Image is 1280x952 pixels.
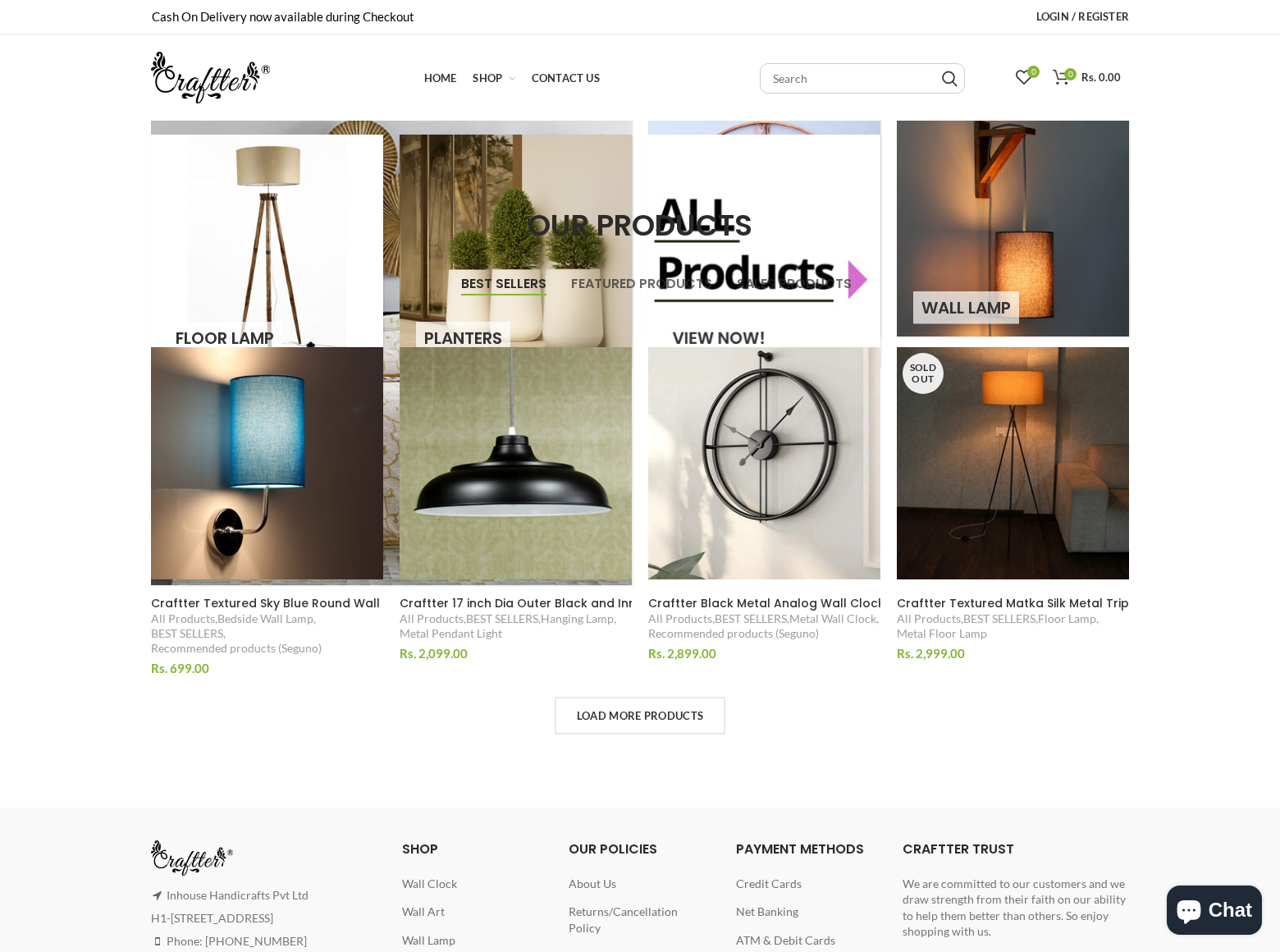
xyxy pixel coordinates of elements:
[715,611,787,626] a: BEST SELLERS
[555,697,725,735] a: Load more products
[736,876,802,890] a: Credit Cards
[523,62,608,94] a: Contact Us
[402,876,457,890] a: Wall Clock
[151,626,223,641] a: BEST SELLERS
[151,840,233,876] img: craftter.com
[541,611,614,626] a: Hanging Lamp
[963,611,1035,626] a: BEST SELLERS
[736,904,798,918] a: Net Banking
[416,62,465,94] a: Home
[151,52,270,103] img: craftter.com
[648,646,716,661] span: Rs. 2,899.00
[528,204,752,246] span: OUR PRODUCTS
[1162,886,1267,939] inbox-online-store-chat: Shopify online store chat
[402,933,455,947] a: Wall Lamp
[1036,10,1129,23] span: Login / Register
[648,595,885,611] span: Craftter Black Metal Analog Wall Clock
[151,611,383,657] div: , , ,
[473,71,502,85] span: Shop
[1038,611,1096,626] a: Floor Lamp
[151,596,383,611] a: Craftter Textured Sky Blue Round Wall Lamp
[1027,66,1040,78] span: 0
[897,596,1129,611] a: Craftter Textured Matka Silk Metal Tripod Floor Decorative Standing Night Lamp (Mehandi Green, 19...
[569,876,616,890] a: About Us
[400,626,502,641] a: Metal Pendant Light
[736,933,835,947] a: ATM & Debit Cards
[1081,71,1121,84] span: Rs. 0.00
[1045,62,1129,94] a: 0 Rs. 0.00
[217,611,313,626] a: Bedside Wall Lamp
[402,840,438,858] span: SHOP
[648,626,819,641] a: Recommended products (Seguno)
[466,611,538,626] a: BEST SELLERS
[400,595,1077,611] span: Craftter 17 inch Dia Outer Black and Inner White Color Metal Pendant Lamp Hanging Light Decorativ...
[400,646,468,661] span: Rs. 2,099.00
[569,840,657,858] span: OUR POLICIES
[897,626,987,641] a: Metal Floor Lamp
[648,611,712,626] a: All Products
[151,641,322,656] a: Recommended products (Seguno)
[897,611,961,626] a: All Products
[789,611,876,626] a: Metal Wall Clock
[424,71,457,85] span: Home
[400,596,632,611] a: Craftter 17 inch Dia Outer Black and Inner White Color Metal Pendant Lamp Hanging Light Decorativ...
[1064,68,1077,80] span: 0
[402,904,445,918] a: Wall Art
[648,596,880,611] a: Craftter Black Metal Analog Wall Clock
[532,71,600,85] span: Contact Us
[151,595,416,611] span: Craftter Textured Sky Blue Round Wall Lamp
[903,840,1014,858] span: Craftter Trust
[464,62,523,94] a: Shop
[760,63,965,94] input: Search
[648,611,880,641] div: , , ,
[897,646,965,661] span: Rs. 2,999.00
[400,611,632,641] div: , , ,
[571,274,712,293] span: FEATURED PRODUCTS
[569,904,678,935] a: Returns/Cancellation Policy
[1008,62,1040,94] a: 0
[903,353,944,394] span: Sold Out
[400,611,464,626] a: All Products
[736,840,864,858] span: Payment Methods
[151,661,209,675] span: Rs. 699.00
[903,876,1129,940] div: We are committed to our customers and we draw strength from their faith on our ability to help th...
[897,611,1129,641] div: , , ,
[942,71,958,87] input: Search
[151,611,215,626] a: All Products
